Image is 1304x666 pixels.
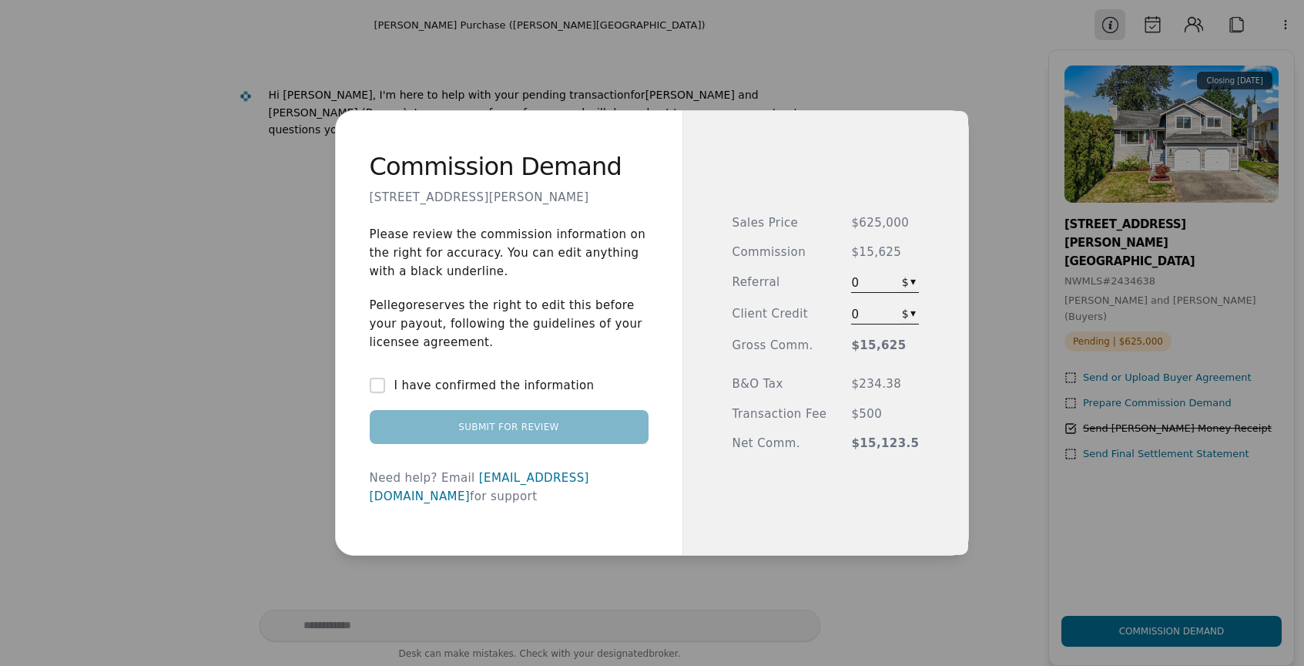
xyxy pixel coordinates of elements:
[732,274,827,293] span: Referral
[370,471,589,503] a: [EMAIL_ADDRESS][DOMAIN_NAME]
[851,375,919,393] span: $234.38
[370,469,649,506] div: Need help? Email
[732,405,827,423] span: Transaction Fee
[851,337,919,355] span: $15,625
[370,160,622,173] h2: Commission Demand
[899,307,920,322] button: $
[732,305,827,325] span: Client Credit
[910,304,916,321] div: ▾
[470,489,537,503] span: for support
[732,375,827,393] span: B&O Tax
[851,274,895,292] span: 0
[851,305,895,324] span: 0
[370,189,589,207] p: [STREET_ADDRESS][PERSON_NAME]
[732,435,827,452] span: Net Comm.
[370,225,649,281] p: Please review the commission information on the right for accuracy. You can edit anything with a ...
[851,214,919,232] span: $625,000
[732,214,827,232] span: Sales Price
[851,405,919,423] span: $500
[732,244,827,261] span: Commission
[851,435,919,452] span: $15,123.5
[394,376,595,395] label: I have confirmed the information
[851,244,919,261] span: $15,625
[370,296,649,351] p: Pellego reserves the right to edit this before your payout, following the guidelines of your lice...
[899,275,920,291] button: $
[910,273,916,290] div: ▾
[732,337,827,355] span: Gross Comm.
